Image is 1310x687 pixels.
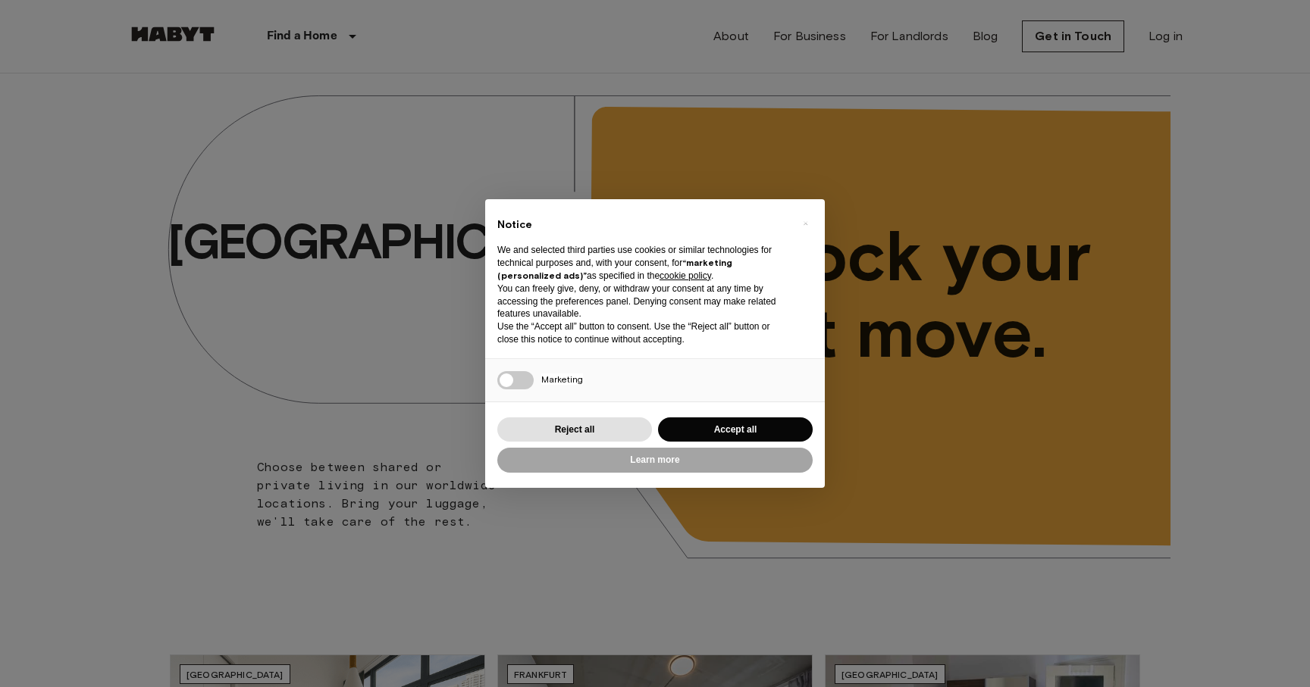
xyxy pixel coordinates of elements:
button: Close this notice [793,211,817,236]
h2: Notice [497,217,788,233]
button: Learn more [497,448,813,473]
p: You can freely give, deny, or withdraw your consent at any time by accessing the preferences pane... [497,283,788,320]
span: Marketing [541,373,583,385]
span: × [803,214,808,233]
p: We and selected third parties use cookies or similar technologies for technical purposes and, wit... [497,244,788,282]
button: Reject all [497,417,652,442]
p: Use the “Accept all” button to consent. Use the “Reject all” button or close this notice to conti... [497,320,788,346]
strong: “marketing (personalized ads)” [497,257,732,281]
a: cookie policy [660,270,711,281]
button: Accept all [658,417,813,442]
